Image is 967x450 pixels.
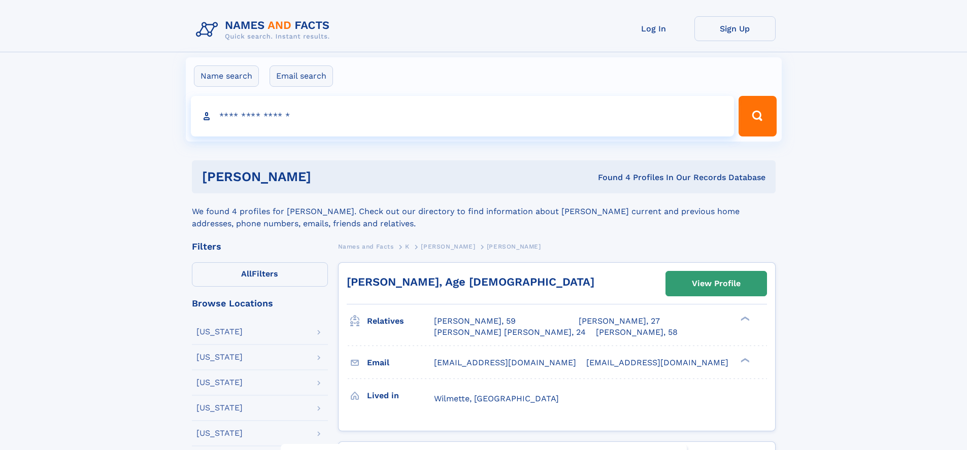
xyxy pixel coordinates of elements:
[434,358,576,367] span: [EMAIL_ADDRESS][DOMAIN_NAME]
[405,240,410,253] a: K
[739,96,776,136] button: Search Button
[738,357,750,363] div: ❯
[194,65,259,87] label: Name search
[586,358,728,367] span: [EMAIL_ADDRESS][DOMAIN_NAME]
[434,394,559,403] span: Wilmette, [GEOGRAPHIC_DATA]
[367,387,434,404] h3: Lived in
[434,316,516,327] a: [PERSON_NAME], 59
[192,242,328,251] div: Filters
[192,16,338,44] img: Logo Names and Facts
[270,65,333,87] label: Email search
[192,193,776,230] div: We found 4 profiles for [PERSON_NAME]. Check out our directory to find information about [PERSON_...
[196,353,243,361] div: [US_STATE]
[405,243,410,250] span: K
[338,240,394,253] a: Names and Facts
[666,271,766,296] a: View Profile
[367,313,434,330] h3: Relatives
[192,262,328,287] label: Filters
[196,404,243,412] div: [US_STATE]
[579,316,660,327] a: [PERSON_NAME], 27
[434,327,586,338] a: [PERSON_NAME] [PERSON_NAME], 24
[487,243,541,250] span: [PERSON_NAME]
[692,272,741,295] div: View Profile
[613,16,694,41] a: Log In
[367,354,434,371] h3: Email
[192,299,328,308] div: Browse Locations
[694,16,776,41] a: Sign Up
[196,378,243,387] div: [US_STATE]
[241,269,252,279] span: All
[196,328,243,336] div: [US_STATE]
[738,316,750,322] div: ❯
[421,243,475,250] span: [PERSON_NAME]
[347,275,594,288] a: [PERSON_NAME], Age [DEMOGRAPHIC_DATA]
[191,96,735,136] input: search input
[202,170,455,183] h1: [PERSON_NAME]
[196,429,243,437] div: [US_STATE]
[596,327,678,338] a: [PERSON_NAME], 58
[421,240,475,253] a: [PERSON_NAME]
[454,172,765,183] div: Found 4 Profiles In Our Records Database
